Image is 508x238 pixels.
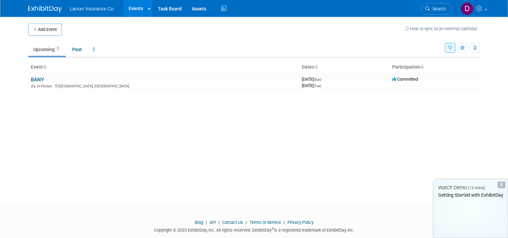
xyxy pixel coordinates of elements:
a: API [210,220,216,225]
span: [DATE] [302,83,321,88]
a: Sort by Start Date [314,64,318,70]
div: Watch Demo [433,184,508,191]
span: (Tue) [314,84,321,88]
span: | [217,220,221,225]
a: BANY [31,77,44,83]
a: Contact Us [222,220,243,225]
div: Getting Started with ExhibitDay [433,192,508,198]
th: Dates [299,62,389,73]
span: Lancer Insurance Co [70,6,113,11]
button: Add Event [28,24,62,36]
a: Terms of Service [249,220,281,225]
span: [DATE] [302,77,323,82]
span: | [244,220,248,225]
div: [GEOGRAPHIC_DATA], [GEOGRAPHIC_DATA] [31,83,296,88]
span: - [322,77,323,82]
div: Dismiss [498,182,505,188]
span: In-Person [37,84,54,88]
a: Search [421,3,452,15]
span: | [204,220,209,225]
span: | [282,220,286,225]
th: Participation [389,62,480,73]
span: 1 [55,46,61,51]
img: In-Person Event [31,84,35,87]
a: How to sync to an external calendar... [405,26,480,31]
a: Privacy Policy [287,220,314,225]
span: Search [430,6,446,11]
sup: ® [272,227,274,231]
a: Past [67,43,87,56]
th: Event [28,62,299,73]
span: (13 mins) [468,186,485,190]
a: Upcoming1 [28,43,66,56]
img: ExhibitDay [28,6,62,12]
span: (Sun) [314,78,321,81]
a: Sort by Participation Type [420,64,423,70]
img: Dawn Quinn [461,2,473,15]
a: Sort by Event Name [43,64,46,70]
a: Blog [195,220,203,225]
span: Committed [392,77,418,82]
